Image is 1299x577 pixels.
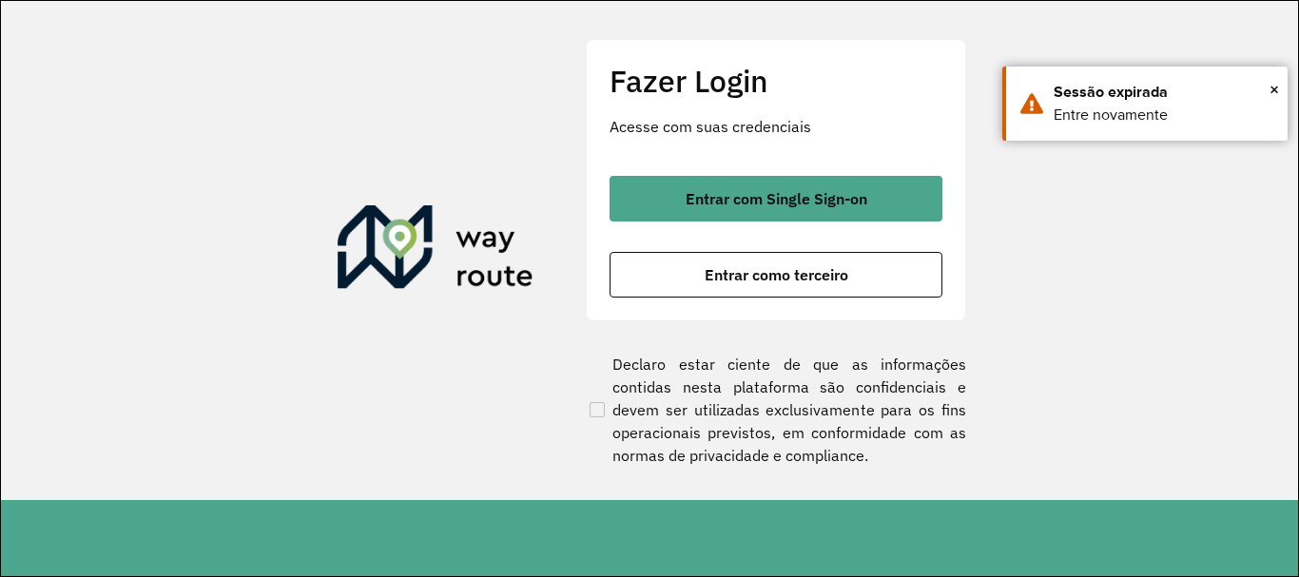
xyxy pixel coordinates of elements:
span: Entrar com Single Sign-on [686,191,867,206]
button: button [610,252,942,298]
label: Declaro estar ciente de que as informações contidas nesta plataforma são confidenciais e devem se... [586,353,966,467]
span: × [1270,75,1279,104]
span: Entrar como terceiro [705,267,848,282]
p: Acesse com suas credenciais [610,115,942,138]
h2: Fazer Login [610,63,942,99]
img: Roteirizador AmbevTech [338,205,533,297]
button: button [610,176,942,221]
div: Entre novamente [1054,104,1273,126]
div: Sessão expirada [1054,81,1273,104]
button: Close [1270,75,1279,104]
